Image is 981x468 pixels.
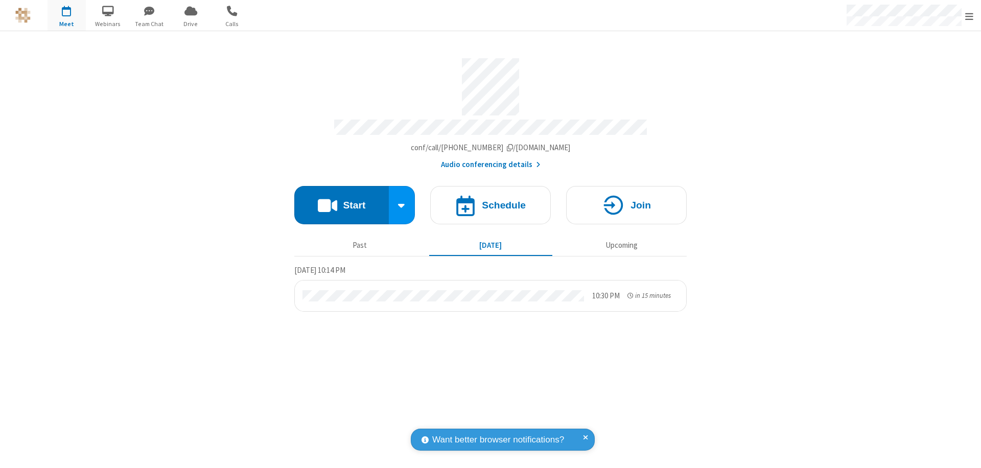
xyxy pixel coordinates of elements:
button: Schedule [430,186,551,224]
span: in 15 minutes [635,291,671,300]
span: [DATE] 10:14 PM [294,265,345,275]
button: Upcoming [560,236,683,255]
button: Copy my meeting room linkCopy my meeting room link [411,142,571,154]
button: Audio conferencing details [441,159,541,171]
button: Past [298,236,422,255]
h4: Join [630,200,651,210]
span: Calls [213,19,251,29]
span: Want better browser notifications? [432,433,564,447]
button: [DATE] [429,236,552,255]
h4: Start [343,200,365,210]
button: Join [566,186,687,224]
span: Meet [48,19,86,29]
span: Team Chat [130,19,169,29]
div: 10:30 PM [592,290,620,302]
span: Copy my meeting room link [411,143,571,152]
section: Today's Meetings [294,264,687,312]
h4: Schedule [482,200,526,210]
section: Account details [294,51,687,171]
span: Webinars [89,19,127,29]
span: Drive [172,19,210,29]
button: Start [294,186,389,224]
div: Start conference options [389,186,415,224]
img: QA Selenium DO NOT DELETE OR CHANGE [15,8,31,23]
